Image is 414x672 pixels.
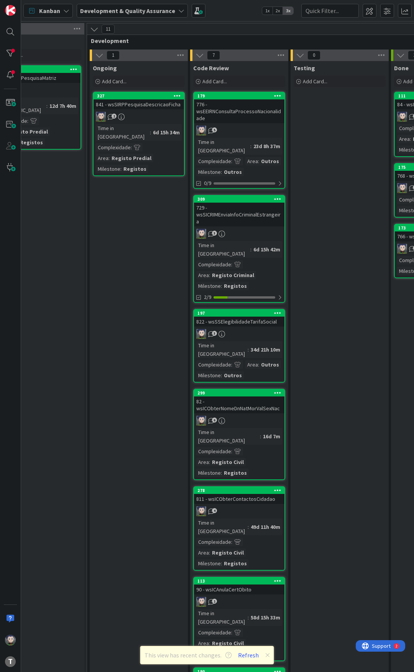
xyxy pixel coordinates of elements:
a: 309729 - wsSICRIMEnviaInfoCriminalEstrangeiraLSTime in [GEOGRAPHIC_DATA]:6d 15h 42mComplexidade:A... [193,195,285,303]
div: LS [194,329,284,339]
span: 11 [102,25,115,34]
div: 90 - wsICAnulaCertObito [194,584,284,594]
div: Registo Civil [210,639,246,647]
div: 197 [194,310,284,317]
div: Registos [222,282,249,290]
div: 179776 - wsEEIRNConsultaProcessoNacionalidade [194,92,284,123]
div: 278 [197,488,284,493]
div: 2 [40,3,42,9]
span: Support [16,1,35,10]
div: Registo Predial [6,127,50,136]
div: Milestone [196,371,221,380]
div: Complexidade [196,447,231,456]
div: Complexidade [196,360,231,369]
span: : [410,135,411,143]
div: 6d 15h 34m [151,128,182,137]
div: LS [194,416,284,426]
div: Area [196,548,209,557]
span: 3 [212,331,217,336]
span: : [231,628,232,637]
div: Registos [222,559,249,568]
span: Code Review [193,64,229,72]
span: : [221,168,222,176]
img: LS [96,112,106,122]
div: Time in [GEOGRAPHIC_DATA] [196,428,260,445]
span: : [221,282,222,290]
div: 811 - wsICObterContactosCidadao [194,494,284,504]
img: Visit kanbanzone.com [5,5,16,16]
div: 6d 15h 42m [251,245,282,254]
span: : [231,447,232,456]
img: LS [397,112,407,122]
a: 179776 - wsEEIRNConsultaProcessoNacionalidadeLSTime in [GEOGRAPHIC_DATA]:23d 8h 37mComplexidade:A... [193,92,285,189]
span: 3 [212,231,217,236]
img: LS [397,244,407,254]
input: Quick Filter... [301,4,359,18]
div: 299 [197,390,284,396]
span: Add Card... [303,78,327,85]
div: Milestone [196,282,221,290]
span: : [209,639,210,647]
span: : [258,360,259,369]
div: 299 [194,390,284,396]
span: : [248,345,249,354]
span: : [231,538,232,546]
div: 12d 7h 40m [48,102,78,110]
span: : [46,102,48,110]
div: LS [194,229,284,239]
div: 179 [194,92,284,99]
div: Registos [18,138,45,147]
span: : [120,165,122,173]
div: 29982 - wsICObterNomeDnNatMorValSexNac [194,390,284,413]
span: 5 [212,127,217,132]
div: Outros [259,157,281,165]
button: Refresh [235,650,261,660]
div: Milestone [196,559,221,568]
span: : [258,157,259,165]
span: 2/9 [204,293,211,301]
img: LS [196,506,206,516]
div: Area [397,135,410,143]
img: LS [196,416,206,426]
div: Complexidade [196,538,231,546]
div: 34d 21h 10m [249,345,282,354]
img: LS [196,229,206,239]
span: : [221,469,222,477]
div: Area [245,157,258,165]
div: Time in [GEOGRAPHIC_DATA] [196,241,250,258]
a: 197822 - wsSSElegibilidadeTarifaSocialLSTime in [GEOGRAPHIC_DATA]:34d 21h 10mComplexidade:Area:Ou... [193,309,285,383]
span: 4 [212,508,217,513]
div: Time in [GEOGRAPHIC_DATA] [196,138,250,155]
span: 1x [262,7,273,15]
span: : [209,458,210,466]
span: 0/9 [204,179,211,187]
span: : [221,559,222,568]
div: 197822 - wsSSElegibilidadeTarifaSocial [194,310,284,327]
div: 16d 7m [261,432,282,441]
span: : [209,271,210,279]
div: 327 [94,92,184,99]
div: Time in [GEOGRAPHIC_DATA] [96,124,150,141]
div: T [5,656,16,667]
div: 278811 - wsICObterContactosCidadao [194,487,284,504]
span: Ongoing [93,64,117,72]
span: : [209,548,210,557]
img: LS [196,125,206,135]
div: 278 [194,487,284,494]
div: LS [194,125,284,135]
span: : [250,245,251,254]
div: Complexidade [196,260,231,269]
div: 179 [197,93,284,99]
div: Milestone [196,168,221,176]
div: Time in [GEOGRAPHIC_DATA] [196,518,248,535]
span: 1 [212,599,217,604]
span: : [250,142,251,150]
span: Testing [294,64,315,72]
span: : [231,360,232,369]
span: : [231,260,232,269]
div: Registo Predial [110,154,153,162]
div: LS [194,597,284,607]
div: 776 - wsEEIRNConsultaProcessoNacionalidade [194,99,284,123]
div: Time in [GEOGRAPHIC_DATA] [196,341,248,358]
div: 327841 - wsSIRPPesquisaDescricaoFicha [94,92,184,109]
